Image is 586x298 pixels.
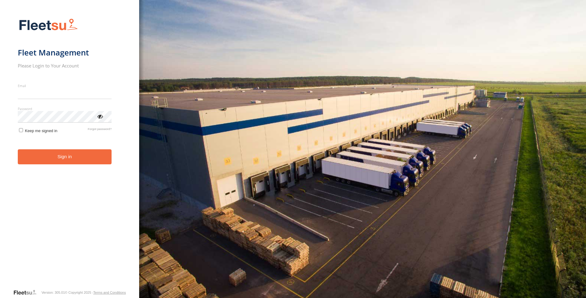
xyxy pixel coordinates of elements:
div: ViewPassword [97,113,103,119]
a: Visit our Website [13,289,41,296]
span: Keep me signed in [25,128,57,133]
form: main [18,15,122,289]
label: Email [18,83,112,88]
div: © Copyright 2025 - [65,291,126,294]
div: Version: 305.01 [41,291,65,294]
label: Password [18,106,112,111]
h1: Fleet Management [18,48,112,58]
h2: Please Login to Your Account [18,63,112,69]
a: Terms and Conditions [93,291,126,294]
input: Keep me signed in [19,128,23,132]
img: Fleetsu [18,17,79,33]
a: Forgot password? [88,127,112,133]
button: Sign in [18,149,112,164]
